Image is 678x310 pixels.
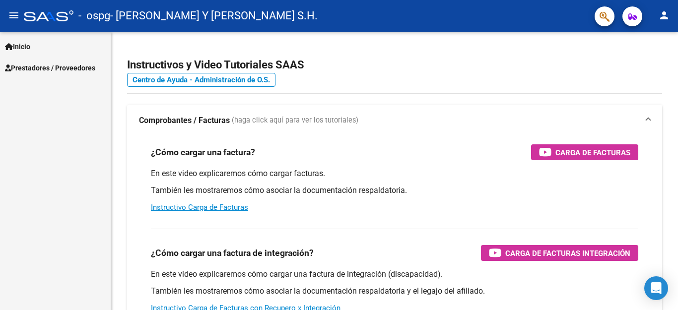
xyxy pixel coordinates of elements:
button: Carga de Facturas Integración [481,245,638,261]
mat-icon: menu [8,9,20,21]
span: Carga de Facturas [555,146,630,159]
span: Prestadores / Proveedores [5,62,95,73]
button: Carga de Facturas [531,144,638,160]
h3: ¿Cómo cargar una factura? [151,145,255,159]
strong: Comprobantes / Facturas [139,115,230,126]
p: También les mostraremos cómo asociar la documentación respaldatoria y el legajo del afiliado. [151,286,638,297]
span: (haga click aquí para ver los tutoriales) [232,115,358,126]
div: Open Intercom Messenger [644,276,668,300]
mat-icon: person [658,9,670,21]
mat-expansion-panel-header: Comprobantes / Facturas (haga click aquí para ver los tutoriales) [127,105,662,136]
p: En este video explicaremos cómo cargar facturas. [151,168,638,179]
h2: Instructivos y Video Tutoriales SAAS [127,56,662,74]
p: En este video explicaremos cómo cargar una factura de integración (discapacidad). [151,269,638,280]
a: Centro de Ayuda - Administración de O.S. [127,73,275,87]
span: Inicio [5,41,30,52]
h3: ¿Cómo cargar una factura de integración? [151,246,314,260]
p: También les mostraremos cómo asociar la documentación respaldatoria. [151,185,638,196]
a: Instructivo Carga de Facturas [151,203,248,212]
span: - ospg [78,5,110,27]
span: - [PERSON_NAME] Y [PERSON_NAME] S.H. [110,5,318,27]
span: Carga de Facturas Integración [505,247,630,259]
